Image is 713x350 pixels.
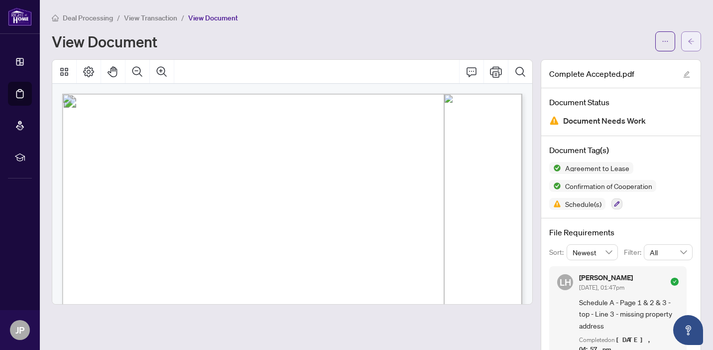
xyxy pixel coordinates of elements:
[549,180,561,192] img: Status Icon
[549,96,693,108] h4: Document Status
[563,114,646,128] span: Document Needs Work
[561,182,656,189] span: Confirmation of Cooperation
[671,278,679,286] span: check-circle
[8,7,32,26] img: logo
[52,33,157,49] h1: View Document
[124,13,177,22] span: View Transaction
[188,13,238,22] span: View Document
[549,226,693,238] h4: File Requirements
[688,38,695,45] span: arrow-left
[549,198,561,210] img: Status Icon
[549,162,561,174] img: Status Icon
[561,200,605,207] span: Schedule(s)
[549,247,567,258] p: Sort:
[673,315,703,345] button: Open asap
[549,144,693,156] h4: Document Tag(s)
[549,68,634,80] span: Complete Accepted.pdf
[662,38,669,45] span: ellipsis
[15,323,24,337] span: JP
[560,275,571,289] span: LH
[63,13,113,22] span: Deal Processing
[683,71,690,78] span: edit
[579,284,624,291] span: [DATE], 01:47pm
[52,14,59,21] span: home
[579,297,679,332] span: Schedule A - Page 1 & 2 & 3 - top - Line 3 - missing property address
[624,247,644,258] p: Filter:
[549,116,559,126] img: Document Status
[579,274,633,281] h5: [PERSON_NAME]
[650,245,687,260] span: All
[117,12,120,23] li: /
[561,165,633,172] span: Agreement to Lease
[181,12,184,23] li: /
[573,245,612,260] span: Newest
